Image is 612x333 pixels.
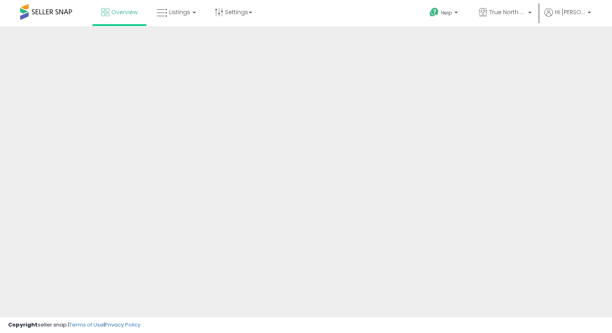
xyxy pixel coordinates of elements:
[441,9,452,16] span: Help
[555,8,585,16] span: Hi [PERSON_NAME]
[69,321,104,329] a: Terms of Use
[105,321,140,329] a: Privacy Policy
[111,8,138,16] span: Overview
[423,1,466,26] a: Help
[8,321,38,329] strong: Copyright
[429,7,439,17] i: Get Help
[544,8,591,26] a: Hi [PERSON_NAME]
[169,8,190,16] span: Listings
[489,8,526,16] span: True North Supply & Co. MX
[8,321,140,329] div: seller snap | |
